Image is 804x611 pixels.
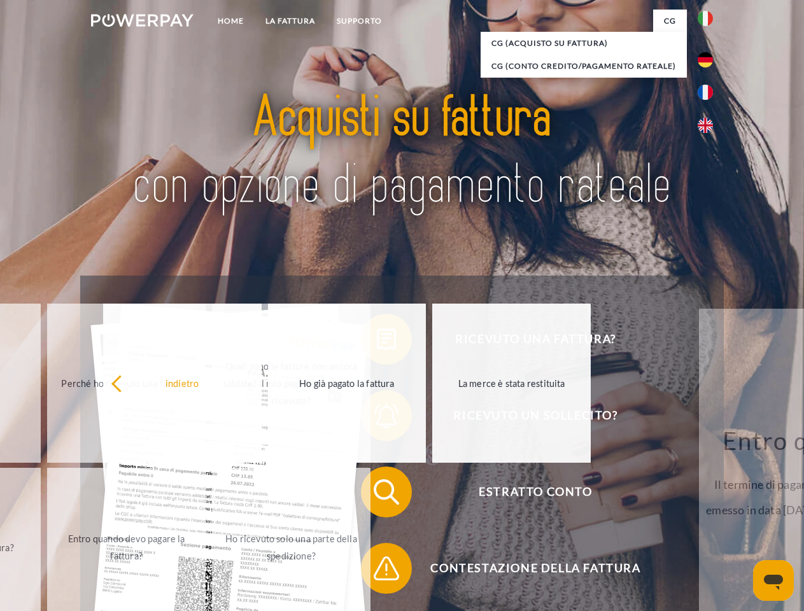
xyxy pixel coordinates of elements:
a: CG [653,10,687,32]
div: La merce è stata restituita [440,374,583,391]
a: Home [207,10,255,32]
button: Contestazione della fattura [361,543,692,594]
img: qb_warning.svg [370,552,402,584]
a: Supporto [326,10,393,32]
span: Estratto conto [379,467,691,517]
img: en [698,118,713,133]
img: fr [698,85,713,100]
div: Perché ho ricevuto una fattura? [55,374,198,391]
img: it [698,11,713,26]
div: Ho già pagato la fattura [276,374,419,391]
div: Entro quando devo pagare la fattura? [55,530,198,565]
button: Estratto conto [361,467,692,517]
a: CG (Acquisto su fattura) [481,32,687,55]
img: title-powerpay_it.svg [122,61,682,244]
iframe: Pulsante per aprire la finestra di messaggistica [753,560,794,601]
img: de [698,52,713,67]
div: Ho ricevuto solo una parte della spedizione? [220,530,363,565]
img: logo-powerpay-white.svg [91,14,194,27]
a: CG (Conto Credito/Pagamento rateale) [481,55,687,78]
span: Contestazione della fattura [379,543,691,594]
div: indietro [111,374,254,391]
a: LA FATTURA [255,10,326,32]
img: qb_search.svg [370,476,402,508]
